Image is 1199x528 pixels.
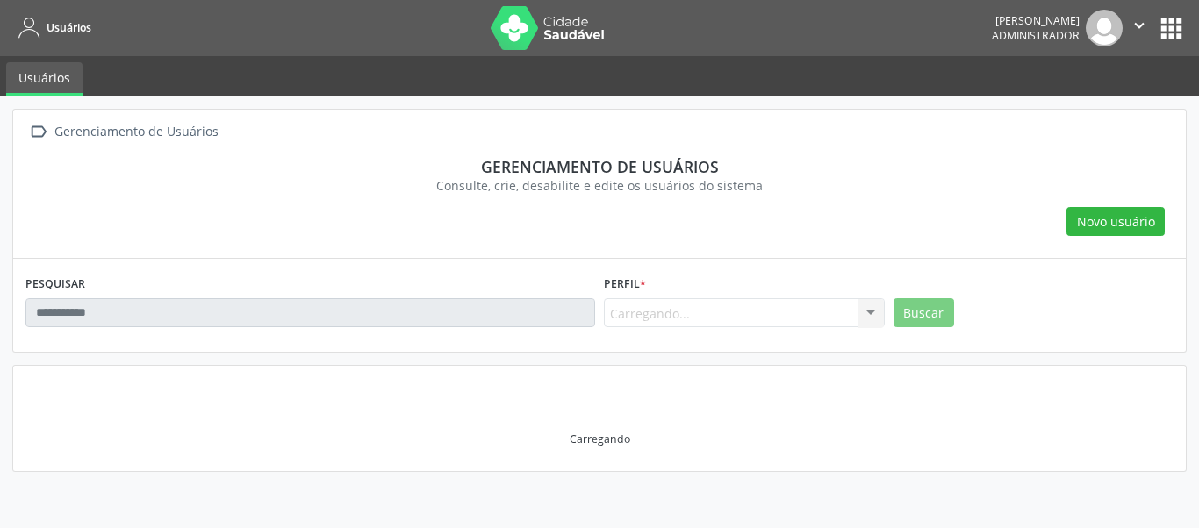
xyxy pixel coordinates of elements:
[47,20,91,35] span: Usuários
[1066,207,1165,237] button: Novo usuário
[38,176,1161,195] div: Consulte, crie, desabilite e edite os usuários do sistema
[992,28,1080,43] span: Administrador
[6,62,83,96] a: Usuários
[894,298,954,328] button: Buscar
[604,271,646,298] label: Perfil
[1123,10,1156,46] button: 
[12,13,91,42] a: Usuários
[25,119,51,145] i: 
[51,119,221,145] div: Gerenciamento de Usuários
[570,432,630,446] div: Carregando
[38,157,1161,176] div: Gerenciamento de usuários
[25,119,221,145] a:  Gerenciamento de Usuários
[992,13,1080,28] div: [PERSON_NAME]
[1156,13,1187,44] button: apps
[1077,212,1155,231] span: Novo usuário
[1086,10,1123,46] img: img
[25,271,85,298] label: PESQUISAR
[1130,16,1149,35] i: 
